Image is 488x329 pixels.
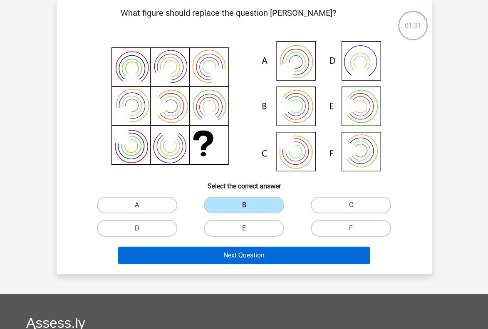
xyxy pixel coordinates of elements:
button: Next Question [118,247,370,264]
label: D [97,220,177,237]
label: A [97,197,177,213]
label: C [311,197,391,213]
h6: Select the correct answer [70,176,419,190]
p: What figure should replace the question [PERSON_NAME]? [70,7,387,32]
div: 01:31 [397,10,429,31]
label: B [204,197,284,213]
label: E [204,220,284,237]
label: F [311,220,391,237]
